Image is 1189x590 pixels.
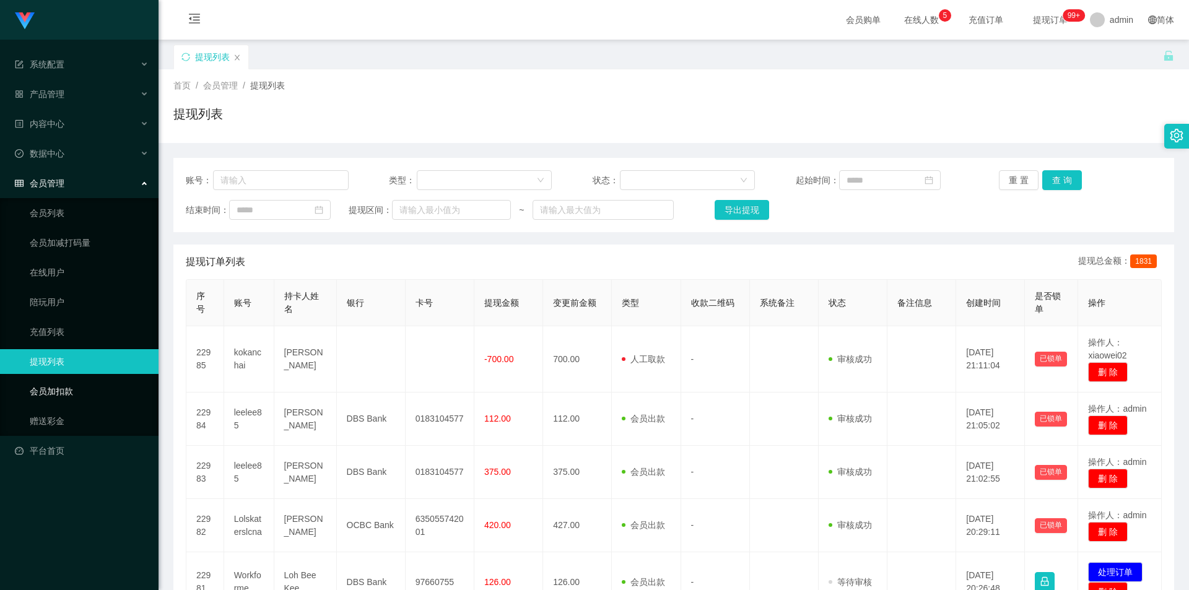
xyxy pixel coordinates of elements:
span: - [691,467,694,477]
span: 112.00 [484,414,511,423]
span: 类型 [622,298,639,308]
td: 22984 [186,393,224,446]
input: 请输入最大值为 [533,200,674,220]
td: [PERSON_NAME] [274,326,337,393]
span: - [691,414,694,423]
span: 提现列表 [250,80,285,90]
span: 首页 [173,80,191,90]
td: [PERSON_NAME] [274,393,337,446]
span: 数据中心 [15,149,64,158]
span: - [691,354,694,364]
span: 备注信息 [897,298,932,308]
a: 图标: dashboard平台首页 [15,438,149,463]
a: 提现列表 [30,349,149,374]
span: 操作人：admin [1088,457,1146,467]
button: 处理订单 [1088,562,1143,582]
td: [DATE] 21:02:55 [956,446,1025,499]
td: [PERSON_NAME] [274,499,337,552]
span: 审核成功 [829,354,872,364]
span: 操作人：xiaowei02 [1088,337,1126,360]
p: 5 [943,9,947,22]
span: 操作 [1088,298,1105,308]
button: 删 除 [1088,415,1128,435]
span: / [196,80,198,90]
button: 重 置 [999,170,1039,190]
span: 创建时间 [966,298,1001,308]
span: 账号： [186,174,213,187]
a: 会员加减打码量 [30,230,149,255]
span: 会员出款 [622,520,665,530]
span: / [243,80,245,90]
button: 删 除 [1088,469,1128,488]
td: 635055742001 [406,499,474,552]
span: 变更前金额 [553,298,596,308]
span: 提现金额 [484,298,519,308]
td: OCBC Bank [337,499,406,552]
span: 126.00 [484,577,511,587]
span: 人工取款 [622,354,665,364]
td: kokanchai [224,326,274,393]
span: 是否锁单 [1035,291,1061,314]
i: 图标: calendar [925,176,933,184]
span: 会员管理 [203,80,238,90]
span: 结束时间： [186,204,229,217]
span: 提现订单 [1027,15,1074,24]
a: 在线用户 [30,260,149,285]
a: 充值列表 [30,319,149,344]
span: 在线人数 [898,15,945,24]
td: leelee85 [224,446,274,499]
td: Lolskaterslcna [224,499,274,552]
td: 22983 [186,446,224,499]
a: 陪玩用户 [30,290,149,315]
input: 请输入 [213,170,349,190]
img: logo.9652507e.png [15,12,35,30]
i: 图标: profile [15,119,24,128]
span: 状态 [829,298,846,308]
button: 导出提现 [715,200,769,220]
span: 审核成功 [829,414,872,423]
span: 内容中心 [15,119,64,129]
span: 系统备注 [760,298,795,308]
span: 会员管理 [15,178,64,188]
span: 420.00 [484,520,511,530]
i: 图标: sync [181,53,190,61]
span: 产品管理 [15,89,64,99]
input: 请输入最小值为 [392,200,511,220]
span: 账号 [234,298,251,308]
span: 序号 [196,291,205,314]
td: 0183104577 [406,446,474,499]
span: - [691,520,694,530]
span: 操作人：admin [1088,510,1146,520]
button: 已锁单 [1035,465,1067,480]
button: 删 除 [1088,362,1128,382]
i: 图标: close [233,54,241,61]
span: 375.00 [484,467,511,477]
i: 图标: form [15,60,24,69]
span: 卡号 [416,298,433,308]
i: 图标: menu-fold [173,1,216,40]
td: [DATE] 20:29:11 [956,499,1025,552]
td: 22985 [186,326,224,393]
button: 已锁单 [1035,352,1067,367]
a: 会员列表 [30,201,149,225]
span: 会员出款 [622,467,665,477]
span: 提现订单列表 [186,254,245,269]
td: 427.00 [543,499,612,552]
td: DBS Bank [337,446,406,499]
i: 图标: global [1148,15,1157,24]
sup: 1181 [1063,9,1085,22]
span: 状态： [593,174,621,187]
td: 112.00 [543,393,612,446]
i: 图标: check-circle-o [15,149,24,158]
span: 提现区间： [349,204,392,217]
i: 图标: unlock [1163,50,1174,61]
i: 图标: calendar [315,206,323,214]
span: -700.00 [484,354,513,364]
i: 图标: down [537,176,544,185]
i: 图标: setting [1170,129,1183,142]
span: 审核成功 [829,520,872,530]
td: DBS Bank [337,393,406,446]
span: 系统配置 [15,59,64,69]
a: 会员加扣款 [30,379,149,404]
span: 持卡人姓名 [284,291,319,314]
